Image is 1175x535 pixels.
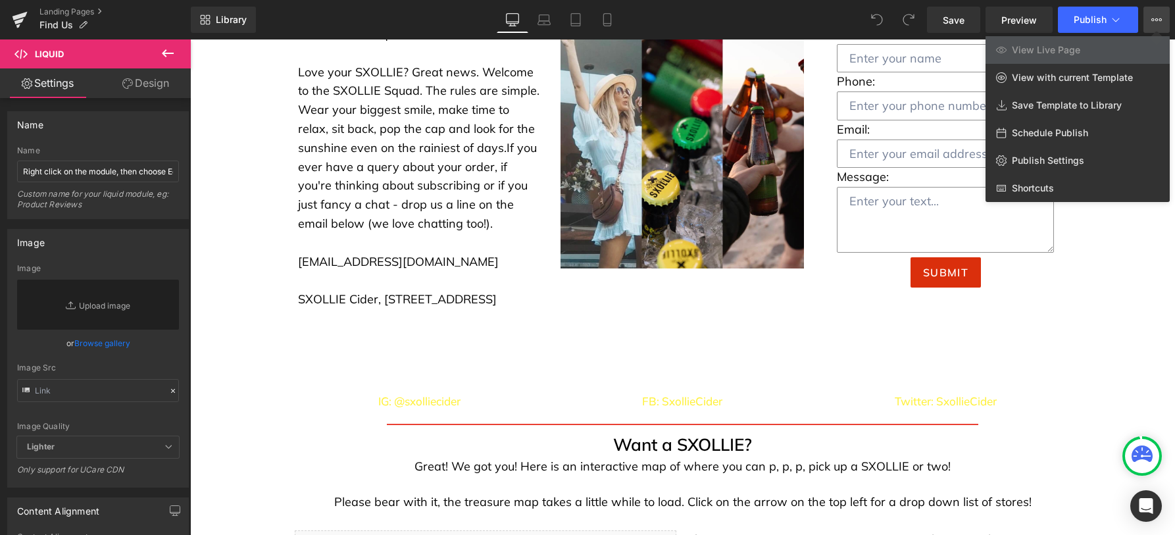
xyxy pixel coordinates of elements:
input: Enter your email address [647,100,864,129]
span: Schedule Publish [1012,127,1088,139]
div: Name [17,112,43,130]
a: Tablet [560,7,591,33]
div: Custom name for your liquid module, eg: Product Reviews [17,189,179,218]
a: Design [98,68,193,98]
p: IG: @sxolliecider [108,353,351,370]
button: Undo [864,7,890,33]
span: Preview [1001,13,1037,27]
span: Library [216,14,247,26]
a: Desktop [497,7,528,33]
span: View Live Page [1012,44,1080,56]
span: Find Us [39,20,73,30]
div: or [17,336,179,350]
button: Submit [720,218,791,248]
span: Save Template to Library [1012,99,1122,111]
p: Twitter: SxollieCider [634,353,877,370]
a: Mobile [591,7,623,33]
span: Shortcuts [1012,182,1054,194]
a: Laptop [528,7,560,33]
span: Save [943,13,964,27]
p: Love your SXOLLIE? Great news. Welcome to the SXOLLIE Squad. The rules are simple. Wear your bigg... [108,24,351,194]
a: New Library [191,7,256,33]
input: Link [17,379,179,402]
div: Content Alignment [17,498,99,517]
div: Open Intercom Messenger [1130,490,1162,522]
span: If you ever have a query about your order, if you're thinking about subscribing or if you just fa... [108,101,347,191]
div: Only support for UCare CDN [17,465,179,484]
span: Liquid [35,49,64,59]
span: Publish Settings [1012,155,1084,166]
div: Image [17,230,45,248]
button: View Live PageView with current TemplateSave Template to LibrarySchedule PublishPublish SettingsS... [1143,7,1170,33]
div: Image [17,264,179,273]
span: FB: SxollieCider [452,355,532,369]
button: Redo [895,7,922,33]
a: Browse gallery [74,332,130,355]
button: Publish [1058,7,1138,33]
div: Name [17,146,179,155]
div: Image Quality [17,422,179,431]
p: SXOLLIE Cider, [STREET_ADDRESS] [108,251,351,270]
p: [EMAIL_ADDRESS][DOMAIN_NAME] [108,213,351,232]
span: View with current Template [1012,72,1133,84]
a: Landing Pages [39,7,191,17]
input: Enter your name [647,5,864,34]
p: Phone: [647,33,864,52]
b: Lighter [27,442,55,451]
p: If you are in sunny [GEOGRAPHIC_DATA], please reach out to our friends at Beverage people and the... [499,491,881,529]
p: Email: [647,81,864,100]
div: Image Src [17,363,179,372]
p: Message: [647,128,864,147]
span: Publish [1074,14,1107,25]
a: Preview [986,7,1053,33]
input: Enter your phone number [647,52,864,81]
